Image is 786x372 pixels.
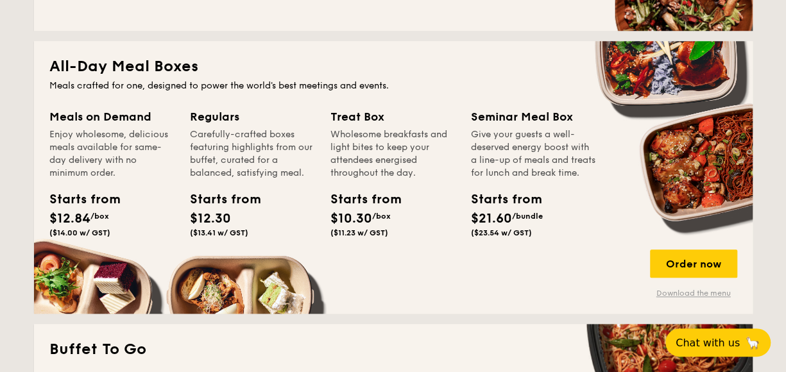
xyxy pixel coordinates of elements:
div: Meals on Demand [49,108,175,126]
div: Meals crafted for one, designed to power the world's best meetings and events. [49,80,737,92]
span: ($11.23 w/ GST) [330,228,388,237]
div: Starts from [330,190,388,209]
span: ($14.00 w/ GST) [49,228,110,237]
div: Starts from [49,190,107,209]
div: Seminar Meal Box [471,108,596,126]
div: Give your guests a well-deserved energy boost with a line-up of meals and treats for lunch and br... [471,128,596,180]
div: Carefully-crafted boxes featuring highlights from our buffet, curated for a balanced, satisfying ... [190,128,315,180]
span: ($13.41 w/ GST) [190,228,248,237]
button: Chat with us🦙 [665,328,771,357]
div: Wholesome breakfasts and light bites to keep your attendees energised throughout the day. [330,128,456,180]
span: /box [90,212,109,221]
div: Order now [650,249,737,278]
div: Regulars [190,108,315,126]
span: $12.30 [190,211,231,226]
a: Download the menu [650,288,737,298]
span: /box [372,212,391,221]
div: Starts from [471,190,529,209]
h2: Buffet To Go [49,339,737,360]
div: Enjoy wholesome, delicious meals available for same-day delivery with no minimum order. [49,128,175,180]
div: Treat Box [330,108,456,126]
h2: All-Day Meal Boxes [49,56,737,77]
span: 🦙 [745,335,760,350]
span: /bundle [512,212,543,221]
span: $12.84 [49,211,90,226]
span: Chat with us [676,337,740,349]
div: Starts from [190,190,248,209]
span: $21.60 [471,211,512,226]
span: $10.30 [330,211,372,226]
span: ($23.54 w/ GST) [471,228,532,237]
